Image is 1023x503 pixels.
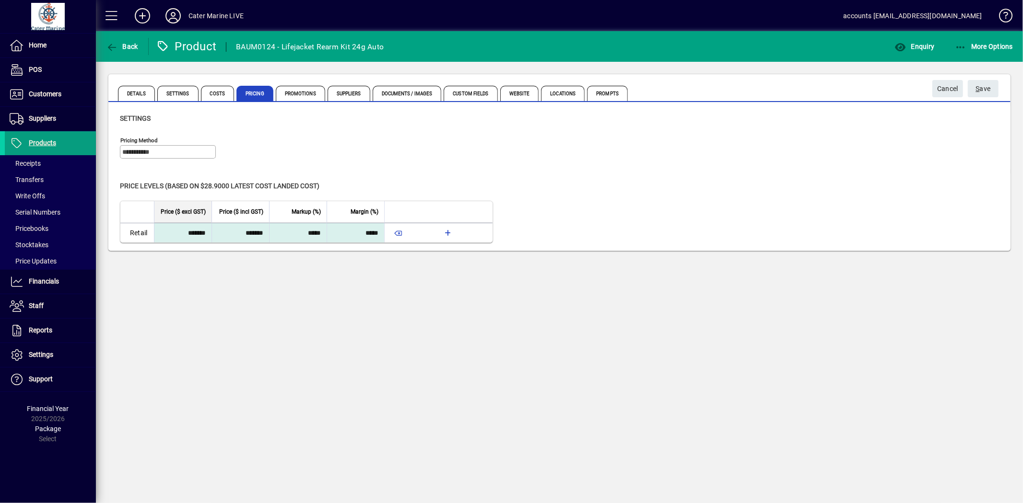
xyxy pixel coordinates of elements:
a: Serial Numbers [5,204,96,220]
span: Support [29,375,53,383]
a: Stocktakes [5,237,96,253]
span: More Options [955,43,1013,50]
span: Write Offs [10,192,45,200]
span: Transfers [10,176,44,183]
a: Price Updates [5,253,96,269]
button: More Options [952,38,1016,55]
button: Profile [158,7,188,24]
span: Price ($ excl GST) [161,206,206,217]
span: S [976,85,980,92]
a: Knowledge Base [992,2,1011,33]
a: POS [5,58,96,82]
mat-label: Pricing method [120,137,158,144]
span: Price levels (based on $28.9000 Latest cost landed cost) [120,182,319,190]
span: Staff [29,302,44,309]
a: Home [5,34,96,57]
span: Serial Numbers [10,208,60,216]
div: Cater Marine LIVE [188,8,244,23]
a: Customers [5,82,96,106]
td: Retail [120,223,154,242]
span: Price ($ incl GST) [219,206,263,217]
span: Financial Year [27,405,69,412]
span: Reports [29,326,52,334]
span: ave [976,81,991,97]
span: Settings [29,351,53,358]
span: POS [29,66,42,73]
span: Back [106,43,138,50]
span: Customers [29,90,61,98]
span: Cancel [937,81,958,97]
span: Locations [541,86,585,101]
span: Enquiry [894,43,934,50]
div: Product [156,39,217,54]
span: Receipts [10,160,41,167]
a: Write Offs [5,188,96,204]
a: Receipts [5,155,96,171]
span: Documents / Images [373,86,442,101]
span: Details [118,86,155,101]
span: Margin (%) [351,206,378,217]
span: Stocktakes [10,241,48,249]
a: Pricebooks [5,220,96,237]
a: Support [5,367,96,391]
button: Enquiry [892,38,937,55]
div: accounts [EMAIL_ADDRESS][DOMAIN_NAME] [844,8,982,23]
a: Suppliers [5,107,96,131]
div: BAUM0124 - Lifejacket Rearm Kit 24g Auto [236,39,384,55]
button: Save [968,80,999,97]
span: Home [29,41,47,49]
span: Custom Fields [444,86,497,101]
span: Prompts [587,86,628,101]
span: Products [29,139,56,147]
a: Financials [5,270,96,294]
span: Pricebooks [10,225,48,232]
button: Cancel [932,80,963,97]
span: Settings [120,114,151,122]
button: Add [127,7,158,24]
span: Costs [201,86,235,101]
span: Suppliers [328,86,370,101]
span: Package [35,425,61,433]
span: Markup (%) [292,206,321,217]
a: Reports [5,319,96,343]
span: Promotions [276,86,325,101]
span: Pricing [236,86,273,101]
a: Settings [5,343,96,367]
span: Website [500,86,539,101]
app-page-header-button: Back [96,38,149,55]
a: Transfers [5,171,96,188]
span: Financials [29,277,59,285]
span: Settings [157,86,199,101]
button: Back [104,38,141,55]
span: Price Updates [10,257,57,265]
a: Staff [5,294,96,318]
span: Suppliers [29,114,56,122]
